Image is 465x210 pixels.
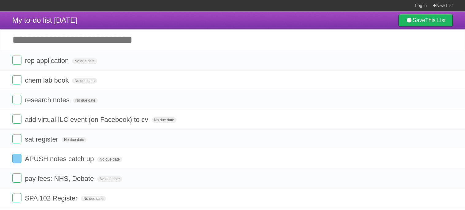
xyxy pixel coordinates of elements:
[97,176,122,182] span: No due date
[25,175,95,182] span: pay fees: NHS, Debate
[62,137,86,142] span: No due date
[12,75,21,84] label: Done
[12,56,21,65] label: Done
[97,157,122,162] span: No due date
[12,95,21,104] label: Done
[12,16,77,24] span: My to-do list [DATE]
[25,116,150,123] span: add virtual ILC event (on Facebook) to cv
[12,154,21,163] label: Done
[12,115,21,124] label: Done
[12,173,21,183] label: Done
[12,134,21,143] label: Done
[25,57,70,64] span: rep application
[25,194,79,202] span: SPA 102 Register
[398,14,453,26] a: SaveThis List
[12,193,21,202] label: Done
[81,196,106,201] span: No due date
[25,76,70,84] span: chem lab book
[25,135,60,143] span: sat register
[72,58,97,64] span: No due date
[25,155,95,163] span: APUSH notes catch up
[73,98,98,103] span: No due date
[152,117,177,123] span: No due date
[25,96,71,104] span: research notes
[72,78,97,84] span: No due date
[425,17,446,23] b: This List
